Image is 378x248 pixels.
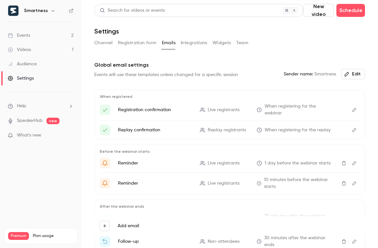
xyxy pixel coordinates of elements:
[100,149,359,154] p: Before the webinar starts
[339,236,349,247] button: Delete
[94,38,113,48] button: Channel
[118,160,192,166] p: Reminder
[8,232,29,240] span: Premium
[100,204,359,209] p: After the webinar ends
[100,94,359,99] p: When registered
[341,69,365,79] button: Edit
[265,103,331,117] span: When registering for the webinar
[349,125,359,135] button: Edit
[208,180,240,187] span: Live registrants
[94,27,119,35] h1: Settings
[284,71,336,78] span: Smartness
[208,238,240,245] span: Non-attendees
[24,7,48,14] h6: Smartness
[208,160,240,167] span: Live registrants
[213,38,231,48] button: Widgets
[8,6,19,16] img: Smartness
[118,180,192,187] p: Reminder
[264,176,331,190] span: 10 minutes before the webinar starts
[118,127,192,133] p: Replay confirmation
[349,105,359,115] button: Edit
[100,103,359,117] li: Ihre Anmeldung ist bestätigt | Webinar '{{ event_name }}'
[118,223,139,229] label: Add email
[100,125,359,135] li: Hier sehen Sie die Aufzeichnung von {{ event_name }}
[236,38,249,48] button: Team
[8,32,30,39] div: Events
[339,158,349,168] button: Delete
[181,38,207,48] button: Integrations
[208,127,246,134] span: Replay registrants
[339,178,349,189] button: Delete
[349,158,359,168] button: Edit
[349,236,359,247] button: Edit
[17,103,26,110] span: Help
[94,72,238,78] div: Events will use these templates unless changed for a specific session
[100,7,165,14] div: Search for videos or events
[94,61,365,69] p: Global email settings
[303,4,334,17] button: New video
[17,117,43,124] a: SpeakerHub
[100,176,359,190] li: {{ event_name }} startet in Kürze
[17,132,41,139] span: What's new
[100,158,359,168] li: Erinnerung: '{{ event_name }}' findet morgen statt
[8,61,37,67] div: Audience
[336,4,365,17] button: Schedule
[349,178,359,189] button: Edit
[46,118,59,124] span: new
[265,127,331,134] span: When registering for the replay
[8,46,31,53] div: Videos
[8,75,34,82] div: Settings
[162,38,176,48] button: Emails
[8,103,73,110] li: help-dropdown-opener
[33,233,73,239] span: Plan usage
[118,38,157,48] button: Registration form
[208,107,240,113] span: Live registrants
[118,107,192,113] p: Registration confirmation
[118,238,192,245] p: Follow-up
[265,160,331,167] span: 1 day before the webinar starts
[284,72,313,76] em: Sender name:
